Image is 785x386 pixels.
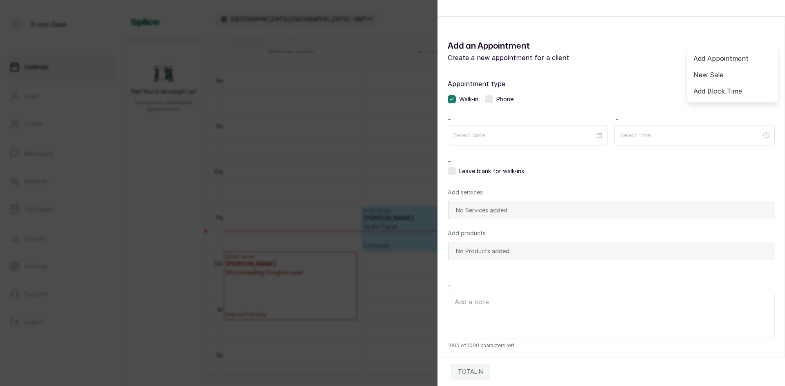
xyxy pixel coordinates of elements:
[693,54,772,63] span: Add Appointment
[448,229,486,237] p: Add products
[448,113,608,122] label: ...
[693,86,772,96] span: Add Block Time
[459,95,478,103] span: Walk-in
[459,167,524,175] span: Leave blank for walk-ins
[448,53,611,62] p: Create a new appointment for a client
[615,113,775,122] label: ...
[448,155,775,164] label: ...
[448,79,775,89] label: Appointment type
[620,131,762,140] input: Select time
[448,188,483,196] p: Add services
[448,342,775,349] span: 1000 of 1000 characters left
[496,95,514,103] span: Phone
[456,247,509,255] p: No Products added
[448,40,611,53] h1: Add an Appointment
[693,70,772,80] span: New Sale
[458,368,483,376] p: TOTAL: ₦
[456,206,507,214] p: No Services added
[453,131,595,140] input: Select date
[687,47,778,103] div: Add
[448,280,775,288] label: ...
